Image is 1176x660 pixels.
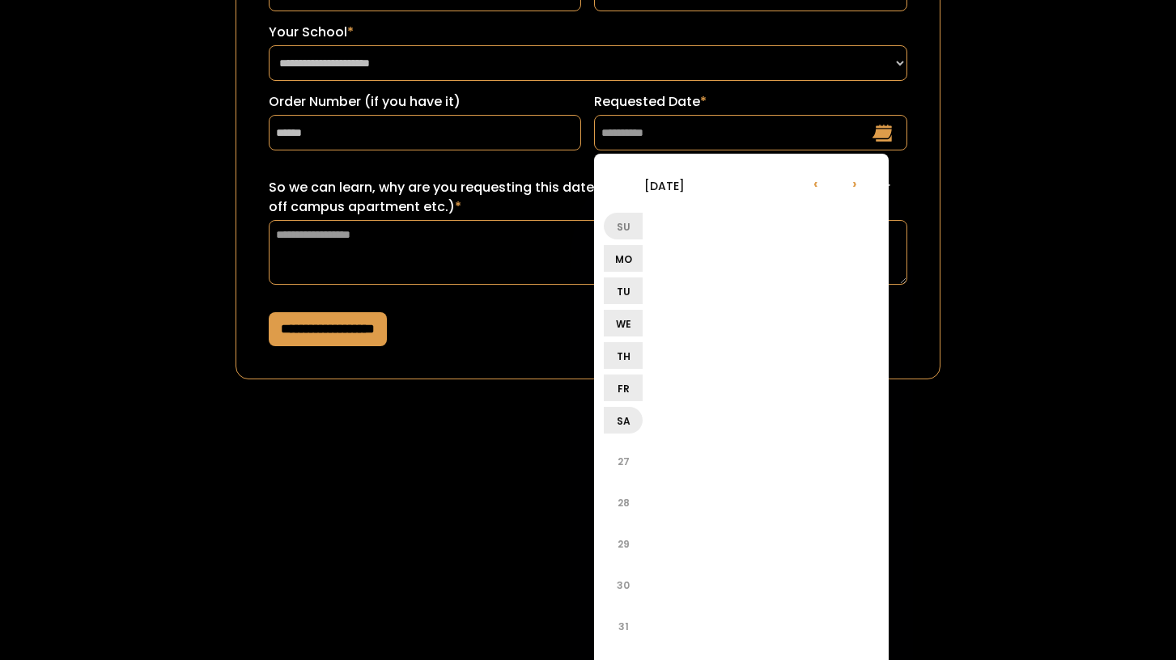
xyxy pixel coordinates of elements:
[604,607,643,645] li: 31
[604,310,643,336] li: We
[604,277,643,304] li: Tu
[604,342,643,369] li: Th
[604,442,643,480] li: 27
[835,163,874,202] li: ›
[604,374,643,401] li: Fr
[604,524,643,563] li: 29
[604,245,643,272] li: Mo
[594,92,907,112] label: Requested Date
[269,23,908,42] label: Your School
[796,163,835,202] li: ‹
[269,178,908,217] label: So we can learn, why are you requesting this date? (ex: sorority recruitment, lease turn over for...
[604,565,643,604] li: 30
[604,407,643,434] li: Sa
[269,92,582,112] label: Order Number (if you have it)
[604,483,643,522] li: 28
[604,213,643,239] li: Su
[604,166,725,205] li: [DATE]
